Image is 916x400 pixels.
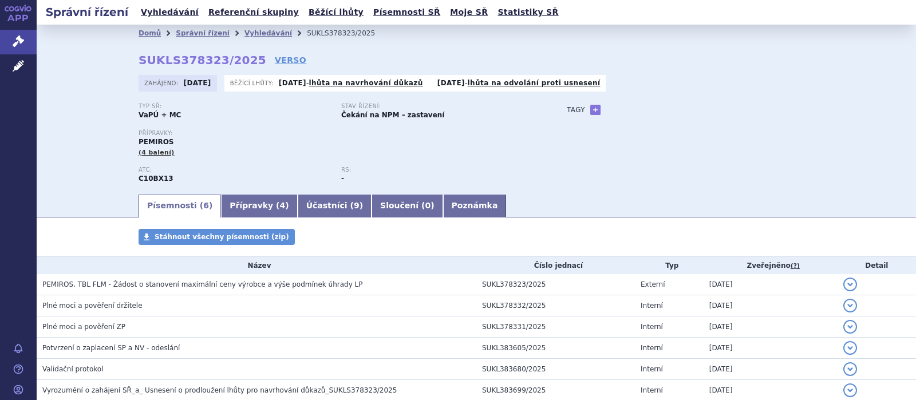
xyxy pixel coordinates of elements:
[341,167,532,173] p: RS:
[184,79,211,87] strong: [DATE]
[494,5,562,20] a: Statistiky SŘ
[139,53,266,67] strong: SUKLS378323/2025
[372,195,443,217] a: Sloučení (0)
[370,5,444,20] a: Písemnosti SŘ
[341,175,344,183] strong: -
[144,78,180,88] span: Zahájeno:
[843,299,857,312] button: detail
[843,278,857,291] button: detail
[139,149,175,156] span: (4 balení)
[307,25,390,42] li: SUKLS378323/2025
[354,201,360,210] span: 9
[641,365,663,373] span: Interní
[791,262,800,270] abbr: (?)
[843,341,857,355] button: detail
[843,362,857,376] button: detail
[641,302,663,310] span: Interní
[425,201,431,210] span: 0
[139,138,173,146] span: PEMIROS
[838,257,916,274] th: Detail
[139,195,221,217] a: Písemnosti (6)
[437,78,601,88] p: -
[476,338,635,359] td: SUKL383605/2025
[341,103,532,110] p: Stav řízení:
[704,359,838,380] td: [DATE]
[341,111,445,119] strong: Čekání na NPM – zastavení
[635,257,704,274] th: Typ
[37,257,476,274] th: Název
[443,195,507,217] a: Poznámka
[704,295,838,316] td: [DATE]
[641,280,665,288] span: Externí
[139,29,161,37] a: Domů
[221,195,297,217] a: Přípravky (4)
[641,323,663,331] span: Interní
[155,233,289,241] span: Stáhnout všechny písemnosti (zip)
[280,201,286,210] span: 4
[704,316,838,338] td: [DATE]
[244,29,292,37] a: Vyhledávání
[279,79,306,87] strong: [DATE]
[176,29,230,37] a: Správní řízení
[476,316,635,338] td: SUKL378331/2025
[437,79,465,87] strong: [DATE]
[641,386,663,394] span: Interní
[279,78,423,88] p: -
[567,103,585,117] h3: Tagy
[843,320,857,334] button: detail
[476,359,635,380] td: SUKL383680/2025
[139,130,544,137] p: Přípravky:
[843,383,857,397] button: detail
[309,79,423,87] a: lhůta na navrhování důkazů
[42,323,125,331] span: Plné moci a pověření ZP
[42,344,180,352] span: Potvrzení o zaplacení SP a NV - odeslání
[468,79,601,87] a: lhůta na odvolání proti usnesení
[37,4,137,20] h2: Správní řízení
[42,302,143,310] span: Plné moci a pověření držitele
[704,338,838,359] td: [DATE]
[139,111,181,119] strong: VaPÚ + MC
[704,257,838,274] th: Zveřejněno
[298,195,372,217] a: Účastníci (9)
[476,274,635,295] td: SUKL378323/2025
[205,5,302,20] a: Referenční skupiny
[137,5,202,20] a: Vyhledávání
[590,105,601,115] a: +
[203,201,209,210] span: 6
[476,257,635,274] th: Číslo jednací
[42,386,397,394] span: Vyrozumění o zahájení SŘ_a_ Usnesení o prodloužení lhůty pro navrhování důkazů_SUKLS378323/2025
[476,295,635,316] td: SUKL378332/2025
[704,274,838,295] td: [DATE]
[139,167,330,173] p: ATC:
[139,175,173,183] strong: ROSUVASTATIN, PERINDOPRIL A INDAPAMID
[447,5,491,20] a: Moje SŘ
[275,54,306,66] a: VERSO
[42,280,363,288] span: PEMIROS, TBL FLM - Žádost o stanovení maximální ceny výrobce a výše podmínek úhrady LP
[42,365,104,373] span: Validační protokol
[230,78,276,88] span: Běžící lhůty:
[305,5,367,20] a: Běžící lhůty
[641,344,663,352] span: Interní
[139,103,330,110] p: Typ SŘ:
[139,229,295,245] a: Stáhnout všechny písemnosti (zip)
